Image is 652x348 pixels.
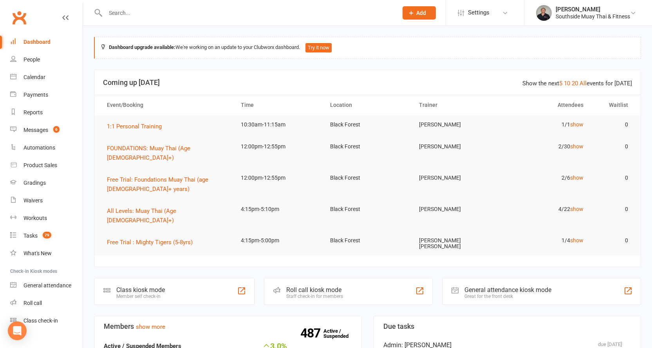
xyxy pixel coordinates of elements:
a: Automations [10,139,83,157]
td: 0 [591,231,635,250]
td: [PERSON_NAME] [412,137,501,156]
a: show [570,237,583,243]
div: Roll call kiosk mode [286,286,343,294]
div: General attendance kiosk mode [464,286,551,294]
a: What's New [10,245,83,262]
a: All [580,80,587,87]
td: 0 [591,115,635,134]
a: Payments [10,86,83,104]
button: Free Trial: Foundations Muay Thai (age [DEMOGRAPHIC_DATA]+ years) [107,175,227,194]
div: Class kiosk mode [116,286,165,294]
div: What's New [23,250,52,256]
div: Reports [23,109,43,115]
span: Settings [468,4,489,22]
div: Gradings [23,180,46,186]
a: Workouts [10,209,83,227]
td: 4/22 [501,200,591,218]
a: Reports [10,104,83,121]
td: [PERSON_NAME] [PERSON_NAME] [412,231,501,256]
div: Class check-in [23,317,58,324]
span: Free Trial: Foundations Muay Thai (age [DEMOGRAPHIC_DATA]+ years) [107,176,208,193]
td: Black Forest [323,137,412,156]
a: show [570,175,583,181]
button: Add [403,6,436,20]
a: General attendance kiosk mode [10,277,83,294]
strong: Dashboard upgrade available: [109,44,175,50]
button: All Levels: Muay Thai (Age [DEMOGRAPHIC_DATA]+) [107,206,227,225]
a: Class kiosk mode [10,312,83,330]
th: Event/Booking [100,95,234,115]
div: Member self check-in [116,294,165,299]
div: Tasks [23,233,38,239]
td: 4:15pm-5:10pm [234,200,323,218]
td: Black Forest [323,115,412,134]
td: 0 [591,200,635,218]
td: [PERSON_NAME] [412,169,501,187]
img: thumb_image1524148262.png [536,5,552,21]
th: Trainer [412,95,501,115]
td: 4:15pm-5:00pm [234,231,323,250]
h3: Due tasks [383,323,632,330]
a: show more [136,323,165,330]
div: Great for the front desk [464,294,551,299]
div: Automations [23,144,55,151]
td: Black Forest [323,231,412,250]
div: Open Intercom Messenger [8,321,27,340]
a: show [570,143,583,150]
h3: Coming up [DATE] [103,79,632,87]
div: Calendar [23,74,45,80]
td: [PERSON_NAME] [412,200,501,218]
div: Product Sales [23,162,57,168]
a: Messages 6 [10,121,83,139]
strong: 487 [300,327,323,339]
td: 10:30am-11:15am [234,115,323,134]
div: We're working on an update to your Clubworx dashboard. [94,37,641,59]
a: Dashboard [10,33,83,51]
td: 12:00pm-12:55pm [234,169,323,187]
button: 1:1 Personal Training [107,122,167,131]
td: 12:00pm-12:55pm [234,137,323,156]
a: show [570,206,583,212]
div: Messages [23,127,48,133]
a: Waivers [10,192,83,209]
a: Product Sales [10,157,83,174]
th: Location [323,95,412,115]
div: Show the next events for [DATE] [522,79,632,88]
a: 20 [572,80,578,87]
div: Dashboard [23,39,51,45]
a: Tasks 79 [10,227,83,245]
a: Calendar [10,69,83,86]
span: 6 [53,126,60,133]
a: Roll call [10,294,83,312]
button: Try it now [305,43,332,52]
div: Southside Muay Thai & Fitness [556,13,630,20]
h3: Members [104,323,352,330]
div: General attendance [23,282,71,288]
td: Black Forest [323,200,412,218]
span: Free Trial : Mighty Tigers (5-8yrs) [107,239,193,246]
button: Free Trial : Mighty Tigers (5-8yrs) [107,238,198,247]
span: 1:1 Personal Training [107,123,162,130]
a: People [10,51,83,69]
th: Time [234,95,323,115]
td: 0 [591,169,635,187]
a: 487Active / Suspended [323,323,358,344]
th: Waitlist [591,95,635,115]
a: show [570,121,583,128]
th: Attendees [501,95,591,115]
td: [PERSON_NAME] [412,115,501,134]
div: Roll call [23,300,42,306]
div: Waivers [23,197,43,204]
td: 0 [591,137,635,156]
button: FOUNDATIONS: Muay Thai (Age [DEMOGRAPHIC_DATA]+) [107,144,227,162]
input: Search... [103,7,392,18]
div: [PERSON_NAME] [556,6,630,13]
td: 2/6 [501,169,591,187]
span: Add [416,10,426,16]
a: Clubworx [9,8,29,27]
a: 10 [564,80,570,87]
td: 2/30 [501,137,591,156]
td: 1/1 [501,115,591,134]
span: 79 [43,232,51,238]
td: Black Forest [323,169,412,187]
